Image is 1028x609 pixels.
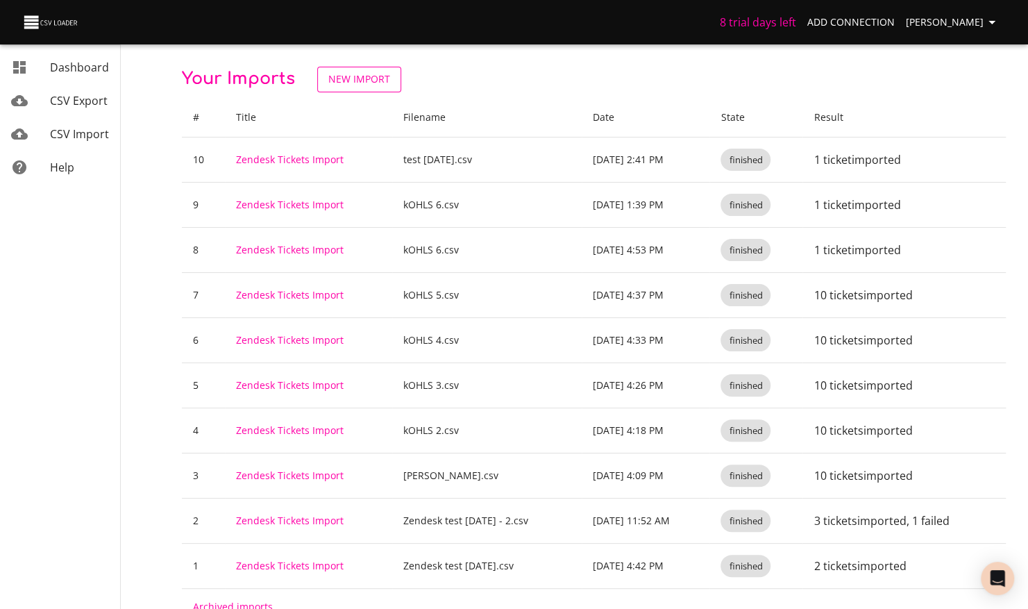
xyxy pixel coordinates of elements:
td: [DATE] 4:53 PM [582,227,709,272]
a: Add Connection [802,10,900,35]
span: finished [721,424,770,437]
td: 2 [182,498,225,543]
p: 10 tickets imported [814,467,995,484]
a: Zendesk Tickets Import [236,469,344,482]
span: Help [50,160,74,175]
p: 1 ticket imported [814,197,995,213]
span: finished [721,153,770,167]
td: kOHLS 4.csv [392,317,582,362]
span: finished [721,334,770,347]
td: [DATE] 4:42 PM [582,543,709,588]
td: kOHLS 2.csv [392,408,582,453]
p: 1 ticket imported [814,242,995,258]
a: New Import [317,67,401,92]
button: [PERSON_NAME] [900,10,1006,35]
span: finished [721,199,770,212]
span: [PERSON_NAME] [906,14,1000,31]
td: kOHLS 6.csv [392,227,582,272]
td: 5 [182,362,225,408]
td: 1 [182,543,225,588]
a: Zendesk Tickets Import [236,198,344,211]
a: Zendesk Tickets Import [236,559,344,572]
td: kOHLS 6.csv [392,182,582,227]
td: 3 [182,453,225,498]
th: Result [802,98,1006,137]
td: 8 [182,227,225,272]
span: Dashboard [50,60,109,75]
span: finished [721,469,770,483]
td: [DATE] 4:33 PM [582,317,709,362]
td: [DATE] 4:37 PM [582,272,709,317]
td: kOHLS 5.csv [392,272,582,317]
span: finished [721,379,770,392]
td: kOHLS 3.csv [392,362,582,408]
p: 2 tickets imported [814,558,995,574]
td: 4 [182,408,225,453]
td: [DATE] 11:52 AM [582,498,709,543]
span: CSV Export [50,93,108,108]
a: Zendesk Tickets Import [236,424,344,437]
td: [DATE] 4:09 PM [582,453,709,498]
span: New Import [328,71,390,88]
h6: 8 trial days left [720,12,796,32]
span: finished [721,515,770,528]
span: finished [721,289,770,302]
td: [DATE] 4:26 PM [582,362,709,408]
td: 7 [182,272,225,317]
td: [PERSON_NAME].csv [392,453,582,498]
p: 3 tickets imported , 1 failed [814,512,995,529]
td: [DATE] 4:18 PM [582,408,709,453]
a: Zendesk Tickets Import [236,243,344,256]
div: Open Intercom Messenger [981,562,1014,595]
td: [DATE] 2:41 PM [582,137,709,182]
td: Zendesk test [DATE] - 2.csv [392,498,582,543]
td: 10 [182,137,225,182]
a: Zendesk Tickets Import [236,288,344,301]
td: [DATE] 1:39 PM [582,182,709,227]
th: # [182,98,225,137]
a: Zendesk Tickets Import [236,378,344,392]
th: Filename [392,98,582,137]
span: finished [721,244,770,257]
td: 6 [182,317,225,362]
p: 1 ticket imported [814,151,995,168]
th: State [709,98,802,137]
td: 9 [182,182,225,227]
td: test [DATE].csv [392,137,582,182]
th: Date [582,98,709,137]
p: 10 tickets imported [814,287,995,303]
p: 10 tickets imported [814,422,995,439]
img: CSV Loader [22,12,81,32]
p: 10 tickets imported [814,377,995,394]
th: Title [225,98,392,137]
a: Zendesk Tickets Import [236,153,344,166]
td: Zendesk test [DATE].csv [392,543,582,588]
p: 10 tickets imported [814,332,995,349]
a: Zendesk Tickets Import [236,333,344,347]
span: Your Imports [182,69,295,88]
span: CSV Import [50,126,109,142]
span: Add Connection [807,14,895,31]
a: Zendesk Tickets Import [236,514,344,527]
span: finished [721,560,770,573]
